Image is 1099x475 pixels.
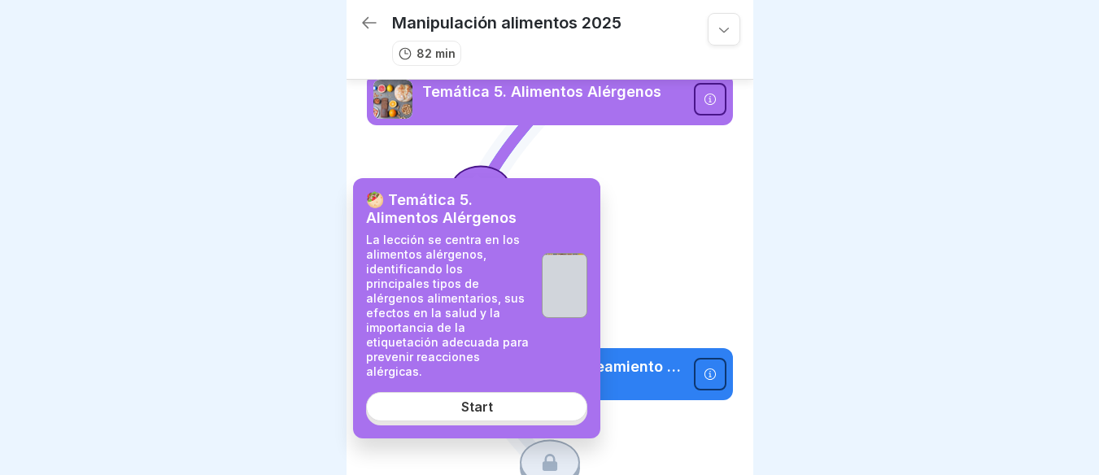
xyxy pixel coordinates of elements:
[366,233,529,379] p: La lección se centra en los alimentos alérgenos, identificando los principales tipos de alérgenos...
[392,13,621,33] p: Manipulación alimentos 2025
[422,81,684,102] p: Temática 5. Alimentos Alérgenos
[416,45,456,62] p: 82 min
[366,191,529,226] p: 🥙 Temática 5. Alimentos Alérgenos
[366,392,587,421] a: Start
[373,80,412,119] img: wwf9md3iy1bon5x53p9kcas9.png
[461,399,493,414] div: Start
